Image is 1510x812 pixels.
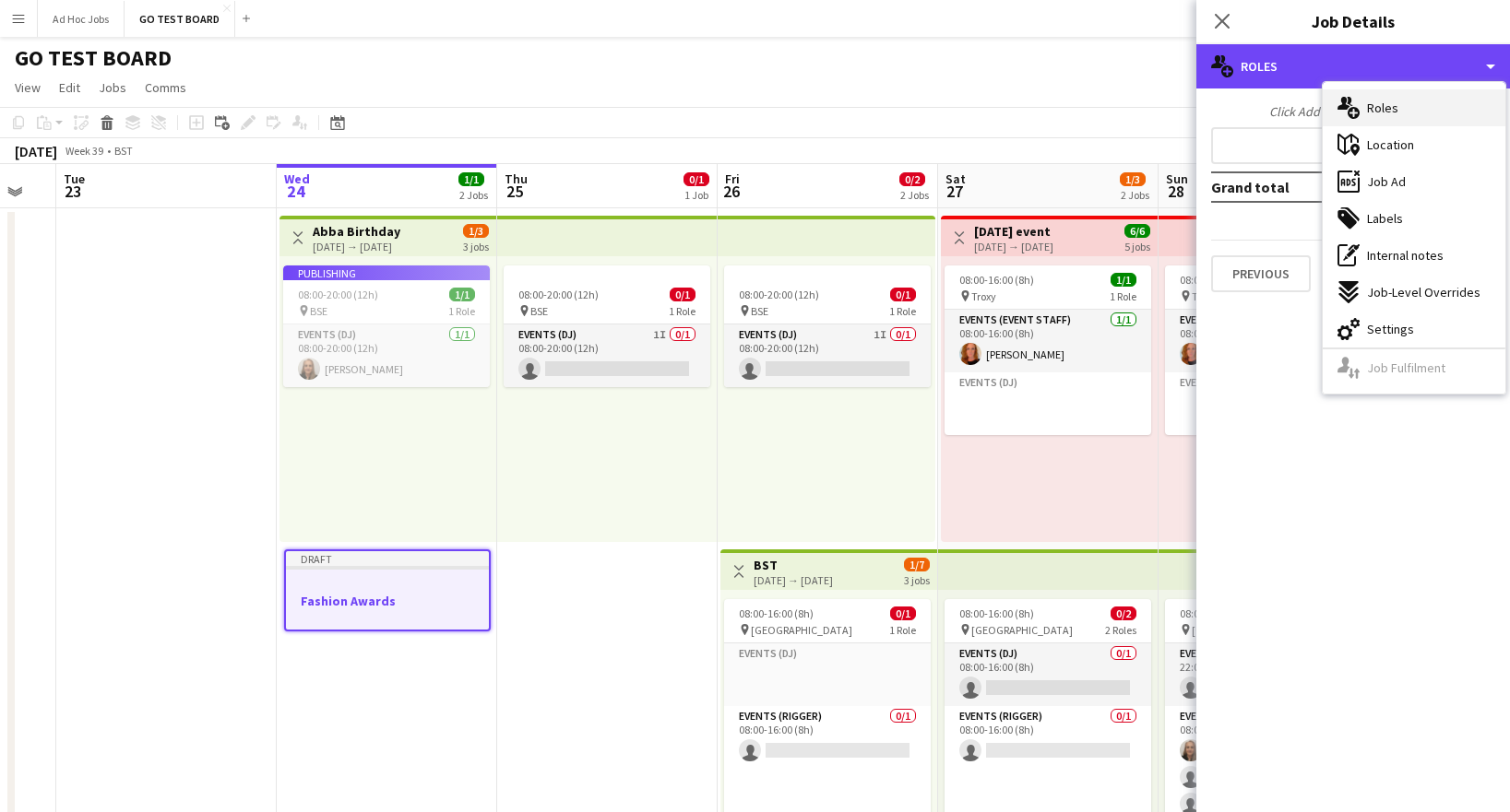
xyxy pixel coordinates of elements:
[751,623,852,637] span: [GEOGRAPHIC_DATA]
[518,288,599,301] span: 08:00-20:00 (12h)
[945,171,966,187] span: Sat
[1367,321,1414,337] span: Settings
[724,265,931,387] app-job-card: 08:00-20:00 (12h)0/1 BSE1 RoleEvents (DJ)1I0/108:00-20:00 (12h)
[59,79,80,96] span: Edit
[739,606,814,620] span: 08:00-16:00 (8h)
[286,551,489,566] div: Draft
[945,265,1151,435] app-job-card: 08:00-16:00 (8h)1/1 Troxy1 RoleEvents (Event Staff)1/108:00-16:00 (8h)[PERSON_NAME]Events (DJ)
[1192,623,1293,637] span: [GEOGRAPHIC_DATA]
[724,324,931,387] app-card-role: Events (DJ)1I0/108:00-20:00 (12h)
[754,573,833,587] div: [DATE] → [DATE]
[38,1,125,37] button: Ad Hoc Jobs
[670,288,696,301] span: 0/1
[1211,255,1311,292] button: Previous
[1211,103,1495,120] div: Click Add Role to add new role
[61,181,85,202] span: 23
[505,171,528,187] span: Thu
[463,224,489,238] span: 1/3
[313,223,400,240] h3: Abba Birthday
[945,643,1151,706] app-card-role: Events (DJ)0/108:00-16:00 (8h)
[145,79,186,96] span: Comms
[1180,273,1254,287] span: 08:00-16:00 (8h)
[974,240,1053,253] div: [DATE] → [DATE]
[900,188,929,202] div: 2 Jobs
[1367,173,1406,190] span: Job Ad
[945,310,1151,372] app-card-role: Events (Event Staff)1/108:00-16:00 (8h)[PERSON_NAME]
[1165,643,1372,706] app-card-role: Events (DJ)0/122:00-01:00 (3h)
[739,288,819,301] span: 08:00-20:00 (12h)
[1110,289,1136,303] span: 1 Role
[458,172,484,186] span: 1/1
[91,76,134,100] a: Jobs
[137,76,194,100] a: Comms
[459,188,488,202] div: 2 Jobs
[945,372,1151,435] app-card-role-placeholder: Events (DJ)
[1121,188,1149,202] div: 2 Jobs
[52,76,88,100] a: Edit
[1166,171,1188,187] span: Sun
[971,623,1073,637] span: [GEOGRAPHIC_DATA]
[1120,172,1146,186] span: 1/3
[1367,284,1480,300] span: Job-Level Overrides
[1367,210,1403,227] span: Labels
[725,171,740,187] span: Fri
[504,324,710,387] app-card-role: Events (DJ)1I0/108:00-20:00 (12h)
[99,79,126,96] span: Jobs
[751,304,768,318] span: BSE
[1165,265,1372,435] app-job-card: 08:00-16:00 (8h)1/1 Troxy1 RoleEvents (Event Staff)1/108:00-16:00 (8h)[PERSON_NAME]Events (DJ)
[1111,606,1136,620] span: 0/2
[15,44,172,72] h1: GO TEST BOARD
[286,593,489,609] h3: Fashion Awards
[1180,606,1290,620] span: 08:00-01:00 (17h) (Mon)
[114,144,133,158] div: BST
[889,304,916,318] span: 1 Role
[971,289,996,303] span: Troxy
[61,144,107,158] span: Week 39
[754,557,833,573] h3: BST
[904,571,930,587] div: 3 jobs
[284,549,491,631] app-job-card: DraftFashion Awards
[974,223,1053,240] h3: [DATE] event
[959,273,1034,287] span: 08:00-16:00 (8h)
[530,304,548,318] span: BSE
[904,558,930,571] span: 1/7
[890,606,916,620] span: 0/1
[943,181,966,202] span: 27
[1105,623,1136,637] span: 2 Roles
[1165,372,1372,435] app-card-role-placeholder: Events (DJ)
[504,265,710,387] div: 08:00-20:00 (12h)0/1 BSE1 RoleEvents (DJ)1I0/108:00-20:00 (12h)
[684,172,709,186] span: 0/1
[1163,181,1188,202] span: 28
[7,76,48,100] a: View
[1124,238,1150,253] div: 5 jobs
[959,606,1034,620] span: 08:00-16:00 (8h)
[1367,100,1398,116] span: Roles
[284,171,310,187] span: Wed
[283,265,490,387] app-job-card: Publishing08:00-20:00 (12h)1/1 BSE1 RoleEvents (DJ)1/108:00-20:00 (12h)[PERSON_NAME]
[889,623,916,637] span: 1 Role
[64,171,85,187] span: Tue
[1165,310,1372,372] app-card-role: Events (Event Staff)1/108:00-16:00 (8h)[PERSON_NAME]
[1111,273,1136,287] span: 1/1
[1367,136,1414,153] span: Location
[1124,224,1150,238] span: 6/6
[15,142,57,160] div: [DATE]
[125,1,235,37] button: GO TEST BOARD
[1211,172,1408,202] td: Grand total
[1196,9,1510,33] h3: Job Details
[1192,289,1217,303] span: Troxy
[15,79,41,96] span: View
[1196,44,1510,88] div: Roles
[899,172,925,186] span: 0/2
[684,188,708,202] div: 1 Job
[724,643,931,706] app-card-role-placeholder: Events (DJ)
[463,238,489,253] div: 3 jobs
[281,181,310,202] span: 24
[669,304,696,318] span: 1 Role
[722,181,740,202] span: 26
